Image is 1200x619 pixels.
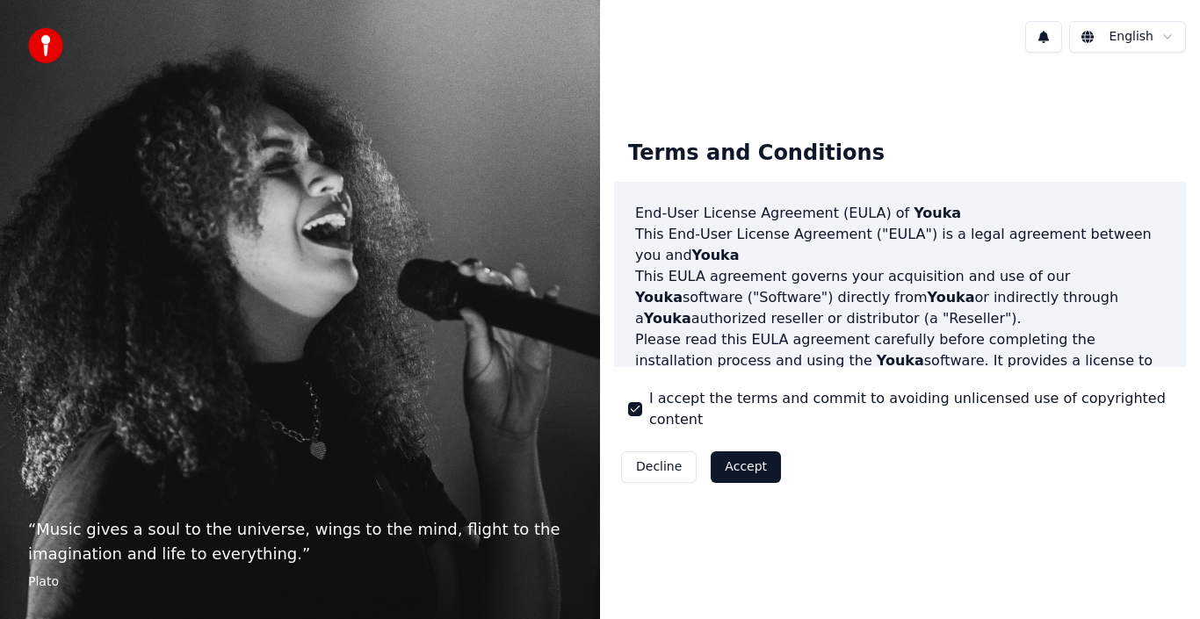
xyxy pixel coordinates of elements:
[692,247,740,263] span: Youka
[621,451,697,483] button: Decline
[614,126,899,182] div: Terms and Conditions
[914,205,961,221] span: Youka
[635,329,1165,414] p: Please read this EULA agreement carefully before completing the installation process and using th...
[635,266,1165,329] p: This EULA agreement governs your acquisition and use of our software ("Software") directly from o...
[644,310,691,327] span: Youka
[28,28,63,63] img: youka
[635,289,683,306] span: Youka
[928,289,975,306] span: Youka
[649,388,1172,430] label: I accept the terms and commit to avoiding unlicensed use of copyrighted content
[28,517,572,566] p: “ Music gives a soul to the universe, wings to the mind, flight to the imagination and life to ev...
[711,451,781,483] button: Accept
[28,573,572,591] footer: Plato
[877,352,924,369] span: Youka
[635,203,1165,224] h3: End-User License Agreement (EULA) of
[635,224,1165,266] p: This End-User License Agreement ("EULA") is a legal agreement between you and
